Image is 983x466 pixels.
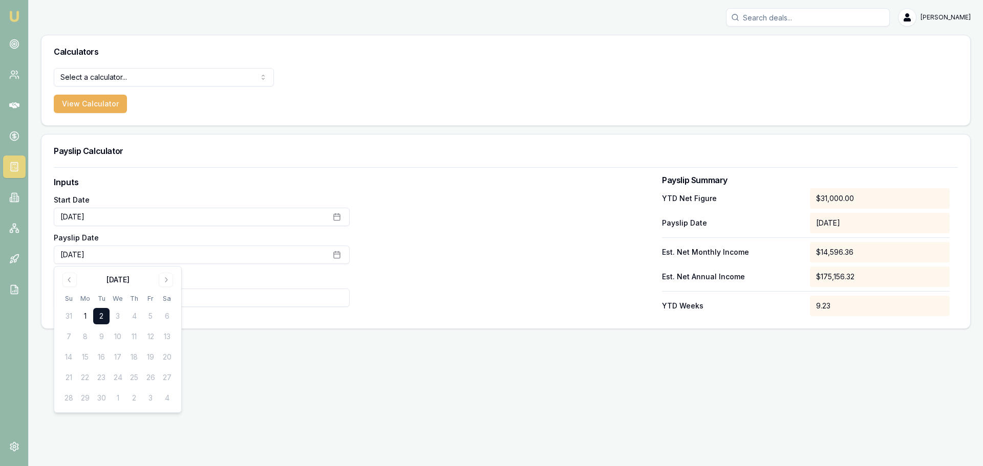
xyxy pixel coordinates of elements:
[810,296,950,316] div: 9.23
[77,308,93,324] button: 1
[921,13,971,21] span: [PERSON_NAME]
[8,10,20,23] img: emu-icon-u.png
[726,8,890,27] input: Search deals
[54,234,350,241] label: Payslip Date
[662,193,802,204] p: YTD Net Figure
[142,293,159,304] th: Friday
[662,247,802,257] p: Est. Net Monthly Income
[77,293,93,304] th: Monday
[54,147,958,155] h3: Payslip Calculator
[106,275,130,285] div: [DATE]
[662,176,950,184] h3: Payslip Summary
[54,176,350,188] label: Inputs
[54,289,350,307] input: 0.00
[54,208,350,226] button: [DATE]
[810,188,950,209] div: $31,000.00
[810,213,950,233] div: [DATE]
[810,242,950,262] div: $14,596.36
[662,218,802,228] p: Payslip Date
[54,48,958,56] h3: Calculators
[126,293,142,304] th: Thursday
[662,272,802,282] p: Est. Net Annual Income
[60,308,77,324] button: 31
[662,301,802,311] p: YTD Weeks
[159,293,175,304] th: Saturday
[54,95,127,113] button: View Calculator
[110,293,126,304] th: Wednesday
[93,308,110,324] button: 2
[62,273,77,287] button: Go to previous month
[54,196,350,204] label: Start Date
[54,246,350,264] button: [DATE]
[60,293,77,304] th: Sunday
[93,293,110,304] th: Tuesday
[159,273,173,287] button: Go to next month
[810,267,950,287] div: $175,156.32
